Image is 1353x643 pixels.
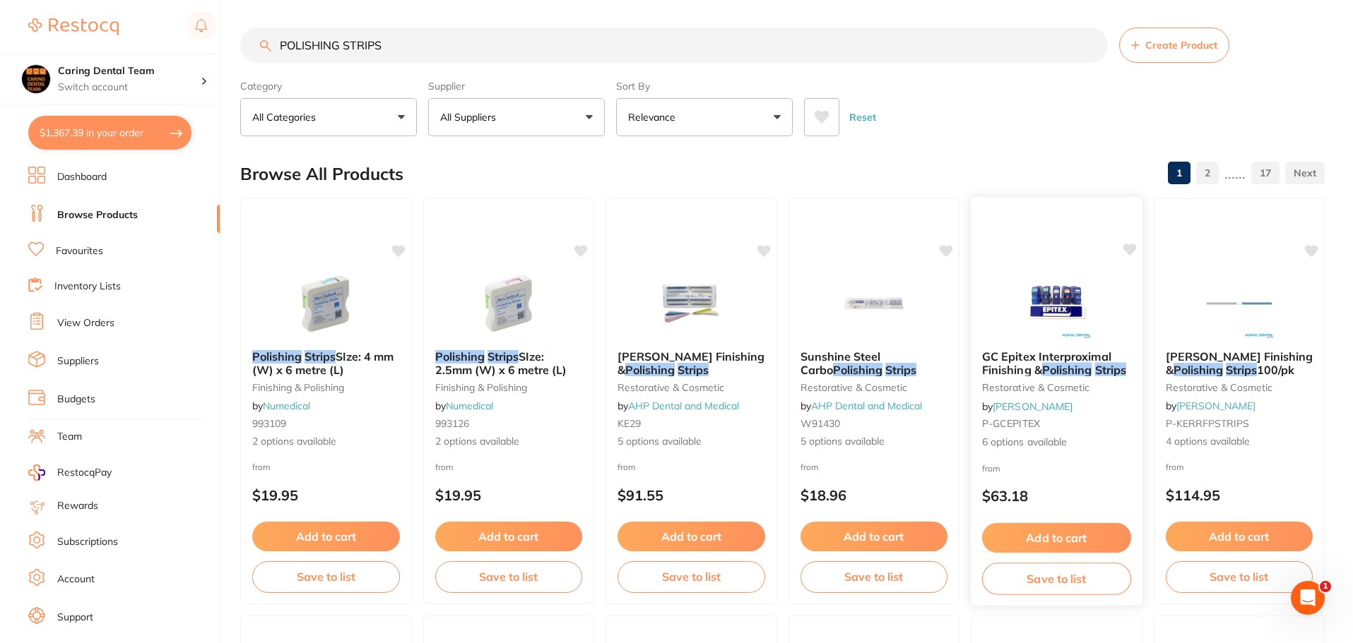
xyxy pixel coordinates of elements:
[618,487,765,503] p: $91.55
[22,65,50,93] img: Caring Dental Team
[57,392,95,407] a: Budgets
[1168,159,1190,187] a: 1
[252,382,400,393] small: finishing & polishing
[240,28,1108,63] input: Search Products
[57,535,118,549] a: Subscriptions
[1166,462,1184,472] span: from
[1320,581,1331,592] span: 1
[800,349,880,376] span: Sunshine Steel Carbo
[428,80,605,92] label: Supplier
[618,382,765,393] small: restorative & cosmetic
[56,244,103,258] a: Favourites
[1291,581,1325,615] iframe: Intercom live chat
[800,561,948,592] button: Save to list
[280,268,372,339] img: Polishing Strips SIze: 4 mm (W) x 6 metre (L)
[54,280,121,294] a: Inventory Lists
[800,487,948,503] p: $18.96
[435,462,454,472] span: from
[57,170,107,184] a: Dashboard
[800,522,948,551] button: Add to cart
[57,466,112,480] span: RestocqPay
[678,363,709,377] em: Strips
[57,430,82,444] a: Team
[1166,382,1313,393] small: restorative & cosmetic
[618,399,739,412] span: by
[252,561,400,592] button: Save to list
[618,522,765,551] button: Add to cart
[440,110,502,124] p: All Suppliers
[435,417,469,430] span: 993126
[1193,268,1285,339] img: Kerr Hawe Finishing & Polishing Strips 100/pk
[828,268,920,339] img: Sunshine Steel Carbo Polishing Strips
[28,464,45,481] img: RestocqPay
[1166,522,1313,551] button: Add to cart
[885,363,916,377] em: Strips
[800,435,948,449] span: 5 options available
[488,349,519,363] em: Strips
[58,80,201,95] p: Switch account
[252,417,286,430] span: 993109
[1166,487,1313,503] p: $114.95
[625,363,675,377] em: Polishing
[252,522,400,551] button: Add to cart
[833,363,882,377] em: Polishing
[57,572,95,587] a: Account
[1257,363,1294,377] span: 100/pk
[1251,159,1280,187] a: 17
[1224,165,1246,181] p: ......
[800,350,948,376] b: Sunshine Steel Carbo Polishing Strips
[982,563,1131,594] button: Save to list
[28,18,119,35] img: Restocq Logo
[28,464,112,481] a: RestocqPay
[1166,561,1313,592] button: Save to list
[993,399,1073,412] a: [PERSON_NAME]
[800,382,948,393] small: restorative & cosmetic
[252,110,321,124] p: All Categories
[616,98,793,136] button: Relevance
[982,382,1131,393] small: restorative & cosmetic
[982,523,1131,553] button: Add to cart
[982,417,1040,430] span: P-GCEPITEX
[811,399,922,412] a: AHP Dental and Medical
[1176,399,1255,412] a: [PERSON_NAME]
[1119,28,1229,63] button: Create Product
[628,110,681,124] p: Relevance
[1095,362,1126,376] em: Strips
[28,116,191,150] button: $1,367.39 in your order
[28,11,119,43] a: Restocq Logo
[1226,363,1257,377] em: Strips
[982,462,1000,473] span: from
[57,499,98,513] a: Rewards
[1166,435,1313,449] span: 4 options available
[800,462,819,472] span: from
[800,417,840,430] span: W91430
[240,80,417,92] label: Category
[252,349,394,376] span: SIze: 4 mm (W) x 6 metre (L)
[435,522,583,551] button: Add to cart
[618,561,765,592] button: Save to list
[618,350,765,376] b: Hawe Finishing & Polishing Strips
[57,316,114,330] a: View Orders
[982,399,1073,412] span: by
[645,268,737,339] img: Hawe Finishing & Polishing Strips
[1196,159,1219,187] a: 2
[252,487,400,503] p: $19.95
[618,435,765,449] span: 5 options available
[252,349,302,363] em: Polishing
[305,349,336,363] em: Strips
[435,350,583,376] b: Polishing Strips SIze: 2.5mm (W) x 6 metre (L)
[1166,350,1313,376] b: Kerr Hawe Finishing & Polishing Strips 100/pk
[57,354,99,368] a: Suppliers
[252,462,271,472] span: from
[252,399,310,412] span: by
[800,399,922,412] span: by
[252,435,400,449] span: 2 options available
[57,208,138,222] a: Browse Products
[845,98,880,136] button: Reset
[1145,40,1217,51] span: Create Product
[618,349,764,376] span: [PERSON_NAME] Finishing &
[435,399,493,412] span: by
[428,98,605,136] button: All Suppliers
[240,164,403,184] h2: Browse All Products
[446,399,493,412] a: Numedical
